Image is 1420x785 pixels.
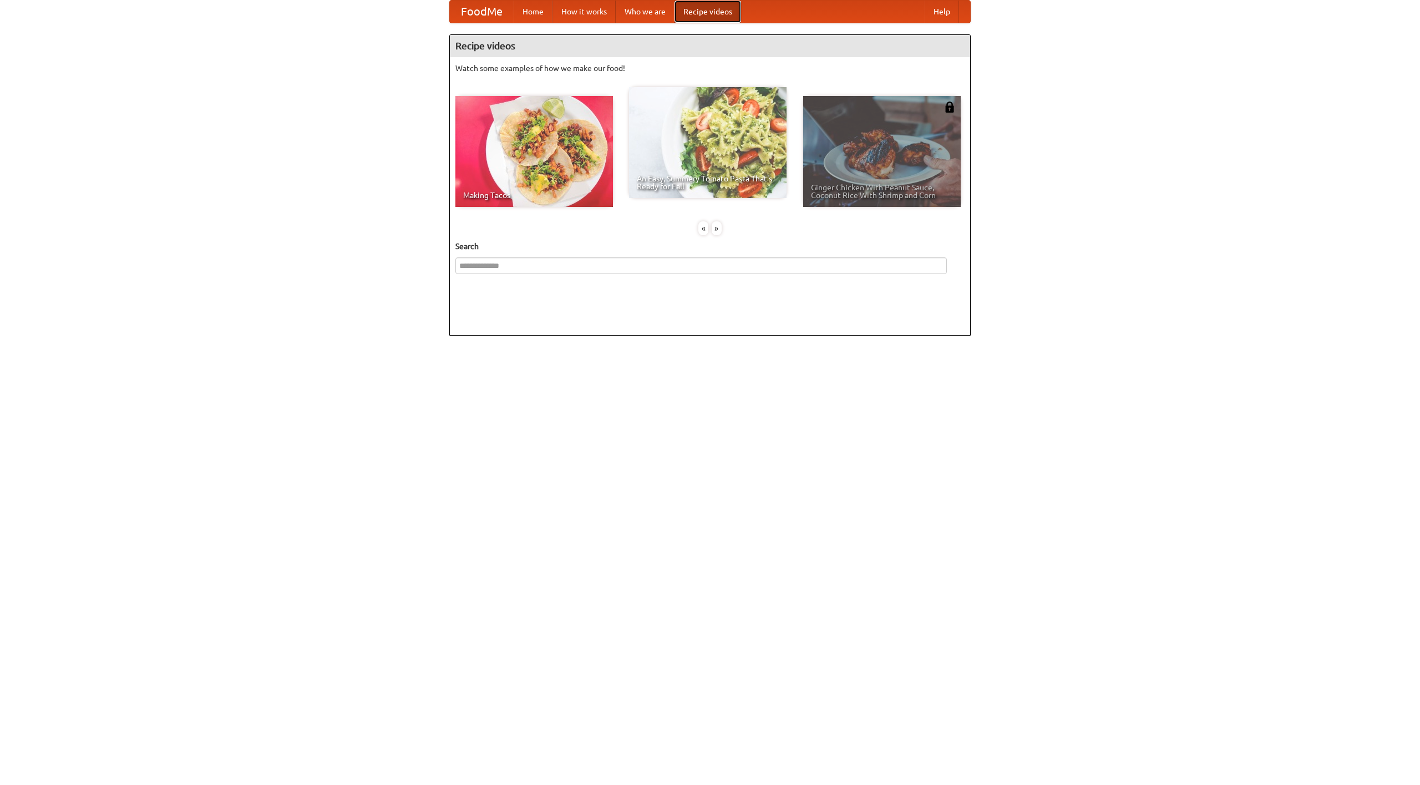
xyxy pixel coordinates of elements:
a: Recipe videos [674,1,741,23]
h5: Search [455,241,965,252]
span: Making Tacos [463,191,605,199]
a: Making Tacos [455,96,613,207]
p: Watch some examples of how we make our food! [455,63,965,74]
a: An Easy, Summery Tomato Pasta That's Ready for Fall [629,87,787,198]
div: « [698,221,708,235]
a: FoodMe [450,1,514,23]
h4: Recipe videos [450,35,970,57]
a: Home [514,1,552,23]
img: 483408.png [944,102,955,113]
div: » [712,221,722,235]
span: An Easy, Summery Tomato Pasta That's Ready for Fall [637,175,779,190]
a: Help [925,1,959,23]
a: How it works [552,1,616,23]
a: Who we are [616,1,674,23]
